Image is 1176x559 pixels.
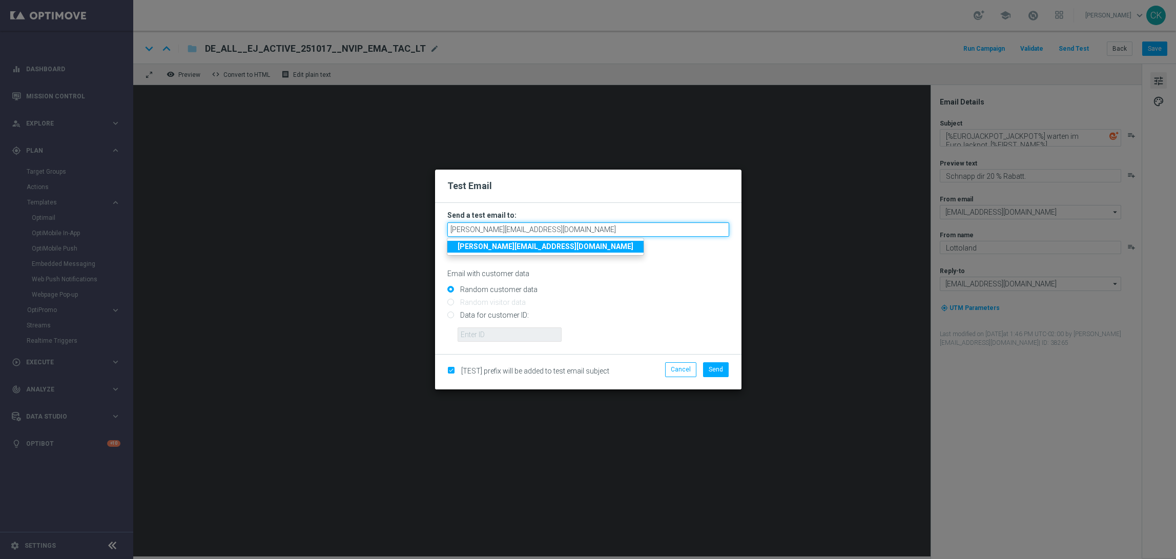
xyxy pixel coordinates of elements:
strong: [PERSON_NAME][EMAIL_ADDRESS][DOMAIN_NAME] [458,242,633,251]
button: Cancel [665,362,696,377]
a: [PERSON_NAME][EMAIL_ADDRESS][DOMAIN_NAME] [447,241,644,253]
h3: Send a test email to: [447,211,729,220]
button: Send [703,362,729,377]
span: Send [709,366,723,373]
p: Email with customer data [447,269,729,278]
input: Enter ID [458,327,562,342]
h2: Test Email [447,180,729,192]
label: Random customer data [458,285,538,294]
span: [TEST] prefix will be added to test email subject [461,367,609,375]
